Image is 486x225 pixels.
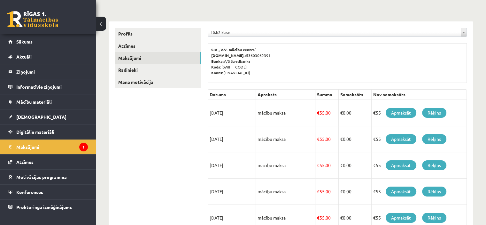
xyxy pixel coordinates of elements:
span: € [340,215,343,221]
span: € [317,189,320,194]
span: € [340,110,343,116]
span: 10.b2 klase [211,28,458,36]
td: 55.00 [315,152,339,179]
p: 53603062391 A/S Swedbanka [SWIFT_CODE] [FINANCIAL_ID] [211,47,463,76]
b: Konts: [211,70,223,75]
a: 10.b2 klase [208,28,467,36]
legend: Maksājumi [16,140,88,154]
a: Apmaksāt [386,187,416,197]
a: Sākums [8,34,88,49]
span: € [340,162,343,168]
td: mācību maksa [256,100,315,126]
a: Proktoringa izmēģinājums [8,200,88,214]
a: Maksājumi [115,52,201,64]
a: Rēķins [422,134,446,144]
td: 55.00 [315,126,339,152]
td: mācību maksa [256,152,315,179]
td: 0.00 [339,179,372,205]
legend: Informatīvie ziņojumi [16,79,88,94]
span: Mācību materiāli [16,99,52,105]
td: €55 [372,126,467,152]
span: Konferences [16,189,43,195]
a: Aktuāli [8,49,88,64]
a: [DEMOGRAPHIC_DATA] [8,109,88,124]
td: 55.00 [315,179,339,205]
td: [DATE] [208,152,256,179]
a: Maksājumi1 [8,140,88,154]
th: Datums [208,90,256,100]
span: € [317,110,320,116]
a: Rēķins [422,187,446,197]
td: [DATE] [208,179,256,205]
td: 0.00 [339,152,372,179]
span: Atzīmes [16,159,34,165]
span: € [317,136,320,142]
span: Motivācijas programma [16,174,67,180]
a: Apmaksāt [386,134,416,144]
td: [DATE] [208,100,256,126]
b: Banka: [211,59,224,64]
span: € [340,136,343,142]
a: Atzīmes [8,155,88,169]
span: [DEMOGRAPHIC_DATA] [16,114,66,120]
a: Atzīmes [115,40,201,52]
legend: Ziņojumi [16,64,88,79]
a: Radinieki [115,64,201,76]
a: Rīgas 1. Tālmācības vidusskola [7,11,58,27]
span: Proktoringa izmēģinājums [16,204,72,210]
td: mācību maksa [256,126,315,152]
td: [DATE] [208,126,256,152]
td: 0.00 [339,100,372,126]
a: Apmaksāt [386,108,416,118]
a: Konferences [8,185,88,199]
td: €55 [372,179,467,205]
a: Apmaksāt [386,213,416,223]
td: €55 [372,100,467,126]
td: €55 [372,152,467,179]
span: € [340,189,343,194]
a: Ziņojumi [8,64,88,79]
a: Rēķins [422,213,446,223]
td: 55.00 [315,100,339,126]
a: Digitālie materiāli [8,125,88,139]
a: Apmaksāt [386,160,416,170]
b: [DOMAIN_NAME].: [211,53,246,58]
th: Samaksāts [339,90,372,100]
span: € [317,215,320,221]
td: mācību maksa [256,179,315,205]
b: Kods: [211,64,221,69]
span: Aktuāli [16,54,32,60]
a: Mana motivācija [115,76,201,88]
span: Sākums [16,39,33,44]
th: Nav samaksāts [372,90,467,100]
span: Digitālie materiāli [16,129,54,135]
i: 1 [79,143,88,151]
span: € [317,162,320,168]
th: Apraksts [256,90,315,100]
a: Informatīvie ziņojumi [8,79,88,94]
th: Summa [315,90,339,100]
a: Rēķins [422,160,446,170]
b: SIA „V.V. mācību centrs” [211,47,257,52]
a: Rēķins [422,108,446,118]
a: Motivācijas programma [8,170,88,184]
a: Profils [115,28,201,40]
td: 0.00 [339,126,372,152]
a: Mācību materiāli [8,94,88,109]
